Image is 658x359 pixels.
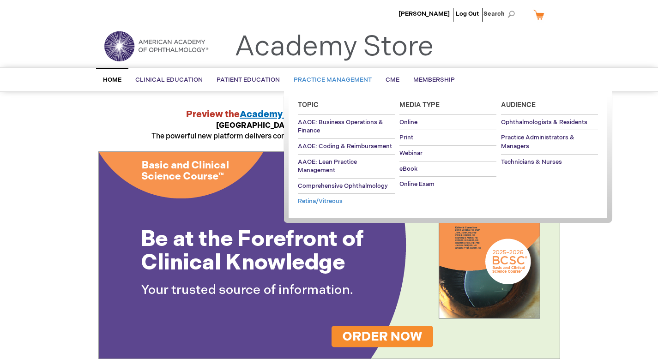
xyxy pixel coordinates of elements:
span: Home [103,76,121,84]
span: CME [386,76,399,84]
span: Membership [413,76,455,84]
span: Practice Administrators & Managers [501,134,574,150]
span: Comprehensive Ophthalmology [298,182,388,190]
strong: Preview the at AAO 2025 [186,109,472,120]
span: AAOE: Business Operations & Finance [298,119,383,135]
span: Print [399,134,413,141]
span: Retina/Vitreous [298,197,343,205]
a: Academy Technician Training Platform [240,109,415,120]
span: Ophthalmologists & Residents [501,119,587,126]
span: AAOE: Lean Practice Management [298,158,357,174]
span: Practice Management [294,76,372,84]
span: Topic [298,101,319,109]
span: Webinar [399,150,423,157]
a: [PERSON_NAME] [398,10,450,18]
span: AAOE: Coding & Reimbursement [298,143,392,150]
span: Technicians & Nurses [501,158,562,166]
span: eBook [399,165,417,173]
a: Academy Store [235,30,434,64]
span: Patient Education [217,76,280,84]
span: Clinical Education [135,76,203,84]
span: Search [483,5,519,23]
span: Media Type [399,101,440,109]
span: Audience [501,101,536,109]
a: Log Out [456,10,479,18]
span: Online Exam [399,180,435,188]
strong: [GEOGRAPHIC_DATA], Hall WB1, Booth 2761, [DATE] 10:30 a.m. [216,121,442,130]
span: Online [399,119,417,126]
